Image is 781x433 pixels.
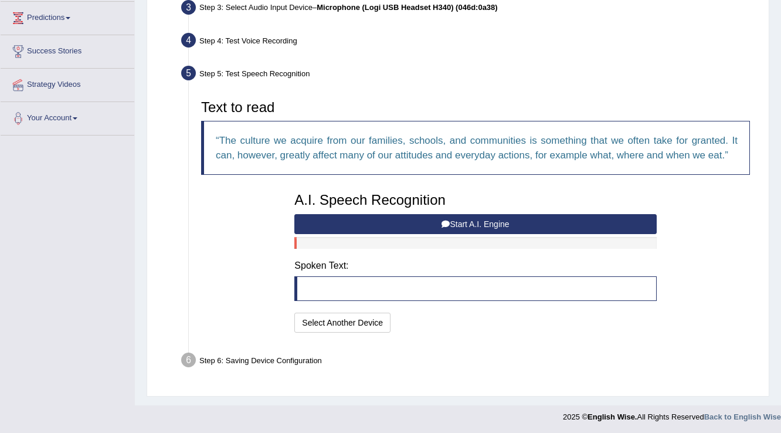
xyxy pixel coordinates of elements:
[1,69,134,98] a: Strategy Videos
[294,261,656,271] h4: Spoken Text:
[294,192,656,208] h3: A.I. Speech Recognition
[563,405,781,422] div: 2025 © All Rights Reserved
[216,135,738,161] q: The culture we acquire from our families, schools, and communities is something that we often tak...
[704,412,781,421] a: Back to English Wise
[1,102,134,131] a: Your Account
[294,214,656,234] button: Start A.I. Engine
[317,3,497,12] b: Microphone (Logi USB Headset H340) (046d:0a38)
[201,100,750,115] h3: Text to read
[1,2,134,31] a: Predictions
[294,313,390,333] button: Select Another Device
[176,29,763,55] div: Step 4: Test Voice Recording
[1,35,134,65] a: Success Stories
[176,62,763,88] div: Step 5: Test Speech Recognition
[176,349,763,375] div: Step 6: Saving Device Configuration
[313,3,498,12] span: –
[588,412,637,421] strong: English Wise.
